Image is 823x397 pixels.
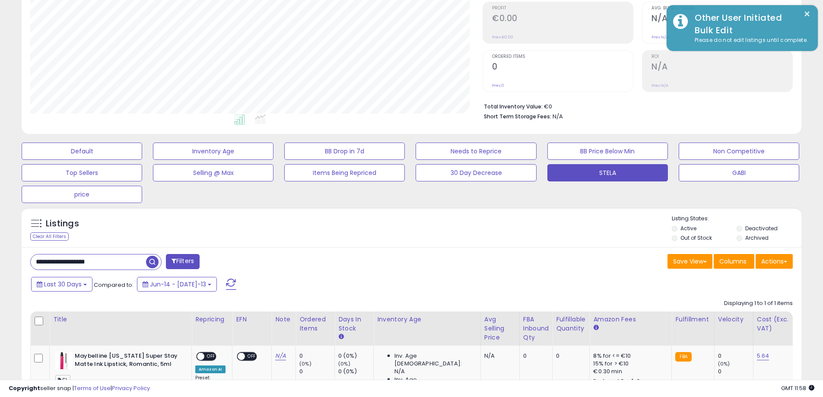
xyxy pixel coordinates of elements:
[416,143,536,160] button: Needs to Reprice
[492,13,633,25] h2: €0.00
[680,225,696,232] label: Active
[553,112,563,121] span: N/A
[299,360,311,367] small: (0%)
[137,277,217,292] button: Jun-14 - [DATE]-13
[757,315,801,333] div: Cost (Exc. VAT)
[299,315,331,333] div: Ordered Items
[94,281,133,289] span: Compared to:
[338,360,350,367] small: (0%)
[150,280,206,289] span: Jun-14 - [DATE]-13
[394,352,473,368] span: Inv. Age [DEMOGRAPHIC_DATA]:
[593,352,665,360] div: 8% for <= €10
[236,315,268,324] div: EFN
[492,62,633,73] h2: 0
[651,6,792,11] span: Avg. Buybox Share
[204,353,218,360] span: OFF
[651,13,792,25] h2: N/A
[394,368,405,375] span: N/A
[688,12,811,36] div: Other User Initiated Bulk Edit
[651,83,668,88] small: Prev: N/A
[651,54,792,59] span: ROI
[714,254,754,269] button: Columns
[724,299,793,308] div: Displaying 1 to 1 of 1 items
[680,234,712,241] label: Out of Stock
[22,143,142,160] button: Default
[112,384,150,392] a: Privacy Policy
[523,352,546,360] div: 0
[30,232,69,241] div: Clear All Filters
[484,315,516,342] div: Avg Selling Price
[781,384,814,392] span: 2025-08-13 11:58 GMT
[195,365,226,373] div: Amazon AI
[245,353,259,360] span: OFF
[718,360,730,367] small: (0%)
[53,315,188,324] div: Title
[299,368,334,375] div: 0
[688,36,811,44] div: Please do not edit listings until complete.
[153,143,273,160] button: Inventory Age
[718,352,753,360] div: 0
[338,368,373,375] div: 0 (0%)
[556,352,583,360] div: 0
[377,315,477,324] div: Inventory Age
[484,113,551,120] b: Short Term Storage Fees:
[74,384,111,392] a: Terms of Use
[745,234,769,241] label: Archived
[44,280,82,289] span: Last 30 Days
[22,186,142,203] button: price
[719,257,747,266] span: Columns
[195,315,229,324] div: Repricing
[9,384,40,392] strong: Copyright
[31,277,92,292] button: Last 30 Days
[651,35,668,40] small: Prev: N/A
[46,218,79,230] h5: Listings
[556,315,586,333] div: Fulfillable Quantity
[416,164,536,181] button: 30 Day Decrease
[153,164,273,181] button: Selling @ Max
[166,254,200,269] button: Filters
[679,164,799,181] button: GABI
[804,9,810,19] button: ×
[338,315,370,333] div: Days In Stock
[718,368,753,375] div: 0
[593,324,598,332] small: Amazon Fees.
[55,352,73,369] img: 31O68jF1SoL._SL40_.jpg
[492,83,504,88] small: Prev: 0
[275,352,286,360] a: N/A
[484,101,786,111] li: €0
[492,35,513,40] small: Prev: €0.00
[338,352,373,360] div: 0 (0%)
[593,368,665,375] div: €0.30 min
[675,315,710,324] div: Fulfillment
[9,384,150,393] div: seller snap | |
[284,164,405,181] button: Items Being Repriced
[745,225,778,232] label: Deactivated
[756,254,793,269] button: Actions
[484,103,543,110] b: Total Inventory Value:
[22,164,142,181] button: Top Sellers
[299,352,334,360] div: 0
[593,360,665,368] div: 15% for > €10
[718,315,750,324] div: Velocity
[672,215,801,223] p: Listing States:
[75,352,180,370] b: Maybelline [US_STATE] Super Stay Matte Ink Lipstick, Romantic, 5ml
[484,352,513,360] div: N/A
[275,315,292,324] div: Note
[593,315,668,324] div: Amazon Fees
[651,62,792,73] h2: N/A
[675,352,691,362] small: FBA
[284,143,405,160] button: BB Drop in 7d
[492,6,633,11] span: Profit
[523,315,549,342] div: FBA inbound Qty
[757,352,769,360] a: 5.64
[679,143,799,160] button: Non Competitive
[547,143,668,160] button: BB Price Below Min
[667,254,712,269] button: Save View
[492,54,633,59] span: Ordered Items
[547,164,668,181] button: STELA
[338,333,343,341] small: Days In Stock.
